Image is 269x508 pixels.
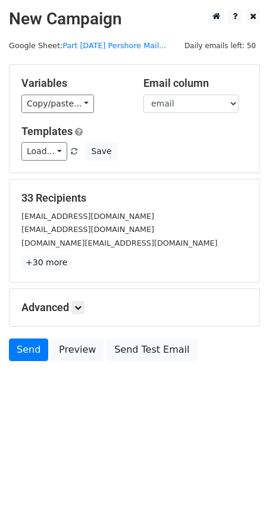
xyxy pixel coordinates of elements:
h5: Advanced [21,301,248,314]
a: Daily emails left: 50 [180,41,260,50]
iframe: Chat Widget [209,451,269,508]
a: Copy/paste... [21,95,94,113]
h2: New Campaign [9,9,260,29]
a: +30 more [21,255,71,270]
a: Send Test Email [107,338,197,361]
h5: 33 Recipients [21,192,248,205]
button: Save [86,142,117,161]
h5: Variables [21,77,126,90]
small: [EMAIL_ADDRESS][DOMAIN_NAME] [21,212,154,221]
a: Templates [21,125,73,137]
a: Part [DATE] Pershore Mail... [62,41,166,50]
small: [DOMAIN_NAME][EMAIL_ADDRESS][DOMAIN_NAME] [21,239,217,247]
span: Daily emails left: 50 [180,39,260,52]
a: Preview [51,338,104,361]
h5: Email column [143,77,248,90]
small: Google Sheet: [9,41,166,50]
a: Load... [21,142,67,161]
small: [EMAIL_ADDRESS][DOMAIN_NAME] [21,225,154,234]
a: Send [9,338,48,361]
